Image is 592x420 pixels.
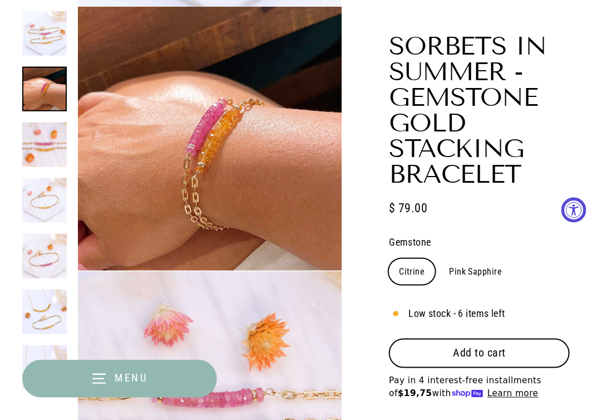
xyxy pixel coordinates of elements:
label: Gemstone [389,235,570,251]
span: Menu [115,372,149,384]
img: Sorbets in Summer - Gemstone Gold Stacking Bracelet main image | Breathe Autumn Rain Artisan Jewelry [22,11,67,56]
h1: Sorbets in Summer - Gemstone Gold Stacking Bracelet [389,33,570,187]
span: Low stock - 6 items left [408,306,505,323]
img: Sorbets in Summer - Pink Sapphire Gold Stacking Bracelet and matching Necklace image | Breathe Au... [22,345,67,390]
span: Add to cart [453,347,506,360]
label: Pink Sapphire [440,259,512,285]
label: Citrine [389,259,435,285]
img: Sorbets in Summer - Citrine Gold Stacking Bracelet and matching Necklace image | Breathe Autumn R... [22,290,67,334]
img: Sorbets in Summer - Pink Sapphire Gold Stacking Bracelet image | Breathe Autumn Rain Artisan Jewelry [22,234,67,279]
img: Sorbets in Summer - Gemstone Gold Stacking Bracelet detail image | Breathe Autumn Rain Artisan Je... [22,123,67,167]
button: Menu [22,360,217,398]
button: Add to cart [389,339,570,368]
span: $ 79.00 [389,198,427,218]
button: Accessibility Widget, click to open [561,198,586,223]
img: Sorbets in Summer - Citrine Gold Stacking Bracelet image | Breathe Autumn Rain Artisan Jewelry [22,178,67,223]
